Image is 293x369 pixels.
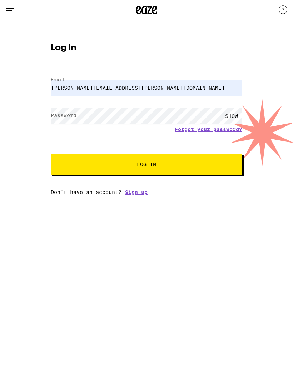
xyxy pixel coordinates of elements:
[51,77,65,82] label: Email
[137,162,156,167] span: Log In
[51,44,242,52] h1: Log In
[175,126,242,132] a: Forgot your password?
[221,108,242,124] div: SHOW
[51,189,242,195] div: Don't have an account?
[51,113,76,118] label: Password
[125,189,148,195] a: Sign up
[51,80,242,96] input: Email
[51,154,242,175] button: Log In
